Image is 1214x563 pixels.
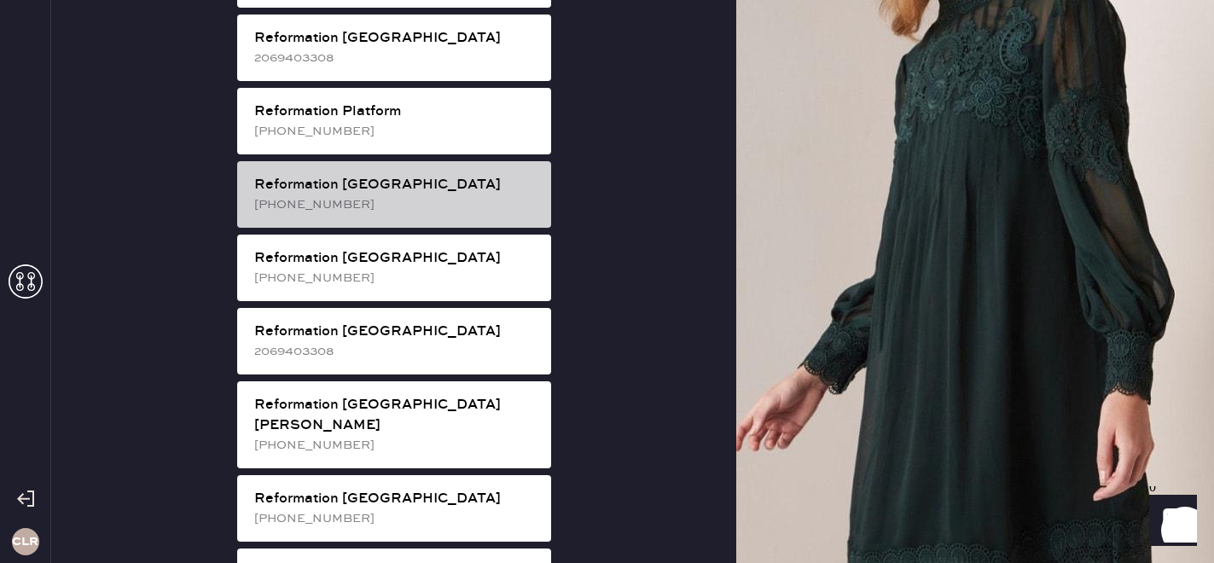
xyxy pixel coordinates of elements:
div: 2069403308 [254,49,537,67]
div: Reformation [GEOGRAPHIC_DATA] [254,248,537,269]
div: Reformation Platform [254,102,537,122]
div: Reformation [GEOGRAPHIC_DATA] [254,175,537,195]
div: Reformation [GEOGRAPHIC_DATA] [254,322,537,342]
div: [PHONE_NUMBER] [254,269,537,287]
iframe: Front Chat [1133,486,1206,560]
div: Reformation [GEOGRAPHIC_DATA] [254,28,537,49]
div: [PHONE_NUMBER] [254,436,537,455]
div: [PHONE_NUMBER] [254,122,537,141]
div: Reformation [GEOGRAPHIC_DATA][PERSON_NAME] [254,395,537,436]
div: [PHONE_NUMBER] [254,195,537,214]
div: 2069403308 [254,342,537,361]
h3: CLR [12,536,38,548]
div: Reformation [GEOGRAPHIC_DATA] [254,489,537,509]
div: [PHONE_NUMBER] [254,509,537,528]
